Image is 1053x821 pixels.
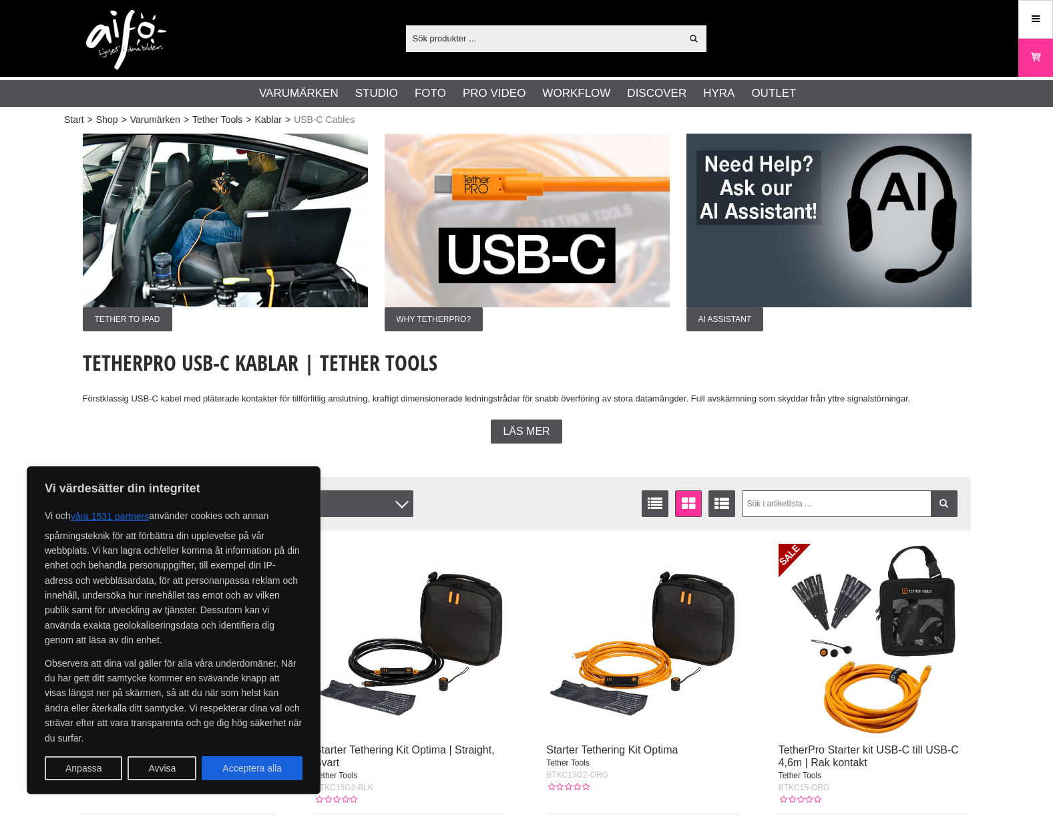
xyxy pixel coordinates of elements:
img: Annons:002 ban-tet-tetherpro010.jpg [83,134,368,307]
span: > [246,113,251,127]
a: Kablar [254,113,281,127]
button: våra 1531 partners [71,504,150,528]
p: Vi och använder cookies och annan spårningsteknik för att förbättra din upplevelse på vår webbpla... [45,504,302,648]
span: BTKC15G2-BLK [314,783,373,792]
a: Pro Video [463,85,525,102]
span: BTKC15-ORG [779,783,830,792]
div: Kundbetyg: 0 [779,794,821,806]
a: Hyra [703,85,734,102]
a: Workflow [542,85,610,102]
a: Discover [627,85,686,102]
img: Starter Tethering Kit Optima [546,544,739,736]
a: TetherPro Starter kit USB-C till USB-C 4,6m | Rak kontakt [779,744,959,768]
a: Starter Tethering Kit Optima [546,744,678,756]
input: Sök produkter ... [406,28,682,48]
a: Varumärken [259,85,339,102]
span: Tether Tools [546,758,589,768]
span: Tether Tools [314,771,357,780]
a: Shop [96,113,118,127]
a: Starter Tethering Kit Optima | Straight, Svart [314,744,495,768]
a: Listvisning [642,490,668,517]
div: Kundbetyg: 0 [314,794,357,806]
span: Läs mer [503,426,550,438]
span: > [87,113,93,127]
p: Förstklassig USB-C kabel med pläterade kontakter för tillförlitlig anslutning, kraftigt dimension... [83,392,971,406]
a: Start [64,113,84,127]
input: Sök i artikellista ... [742,490,958,517]
img: Annons:001 ban-elin-AIelin-eng.jpg [686,134,972,307]
span: USB-C Cables [294,113,355,127]
span: Tether Tools [779,771,821,780]
button: Acceptera alla [202,756,302,780]
button: Avvisa [128,756,196,780]
span: BTKC15G2-ORG [546,770,608,780]
a: Annons:003 ban-tet-USB-C.jpgWhy TetherPro? [385,134,670,331]
p: Observera att dina val gäller för alla våra underdomäner. När du har gett ditt samtycke kommer en... [45,656,302,746]
span: AI Assistant [686,307,764,331]
h1: TetherPro USB-C Kablar | Tether Tools [83,348,971,377]
a: Tether Tools [192,113,242,127]
div: Vi värdesätter din integritet [27,466,321,794]
a: Varumärken [130,113,180,127]
img: Starter Tethering Kit Optima | Straight, Svart [314,544,507,736]
span: > [184,113,189,127]
a: Filtrera [931,490,958,517]
a: Foto [415,85,446,102]
div: Filter [233,490,413,517]
p: Vi värdesätter din integritet [45,480,302,496]
a: Outlet [751,85,796,102]
a: Annons:002 ban-tet-tetherpro010.jpgTether to Ipad [83,134,368,331]
a: Fönstervisning [675,490,702,517]
a: Utökad listvisning [708,490,735,517]
img: logo.png [86,10,166,70]
img: TetherPro Starter kit USB-C till USB-C 4,6m | Rak kontakt [779,544,971,736]
span: > [285,113,290,127]
img: Annons:003 ban-tet-USB-C.jpg [385,134,670,307]
a: Annons:001 ban-elin-AIelin-eng.jpgAI Assistant [686,134,972,331]
span: Why TetherPro? [385,307,483,331]
button: Anpassa [45,756,122,780]
div: Kundbetyg: 0 [546,781,589,793]
span: Tether to Ipad [83,307,172,331]
a: Studio [355,85,398,102]
span: > [121,113,126,127]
